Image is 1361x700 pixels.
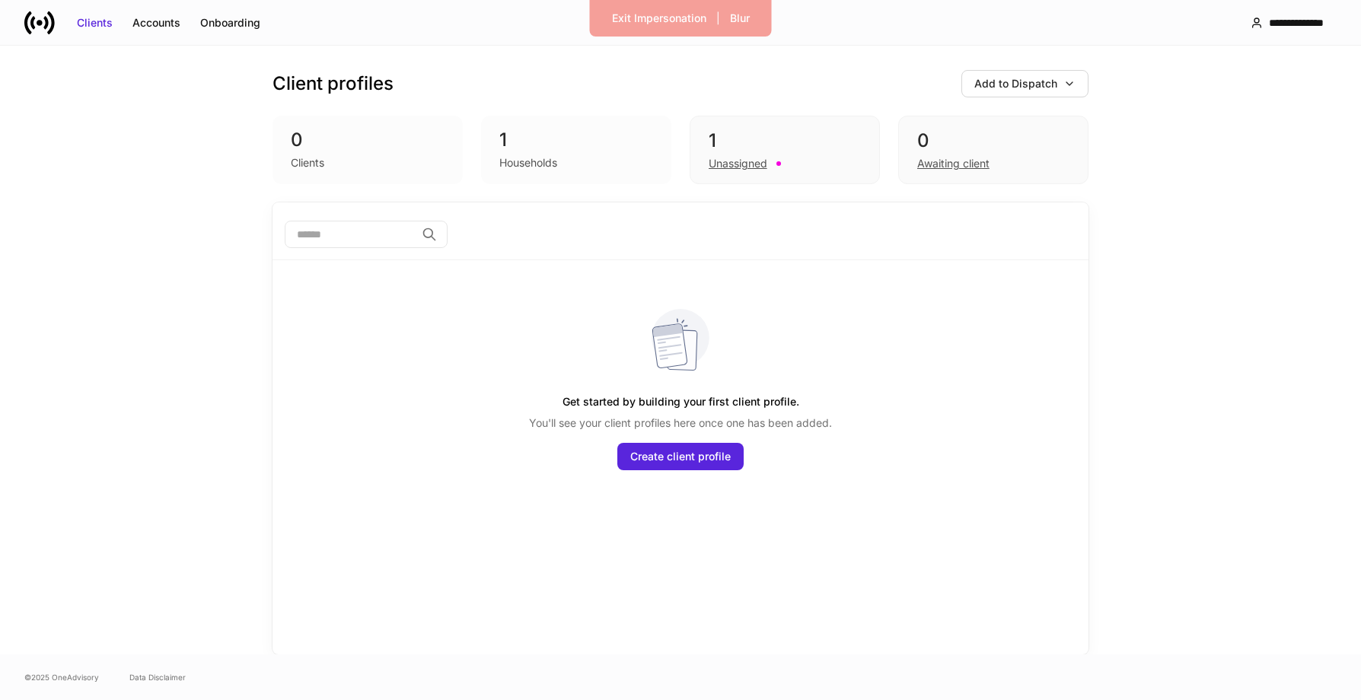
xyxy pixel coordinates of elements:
[917,156,990,171] div: Awaiting client
[709,129,861,153] div: 1
[602,6,716,30] button: Exit Impersonation
[612,11,706,26] div: Exit Impersonation
[617,443,744,470] button: Create client profile
[190,11,270,35] button: Onboarding
[898,116,1088,184] div: 0Awaiting client
[291,128,445,152] div: 0
[529,415,832,431] p: You'll see your client profiles here once one has been added.
[917,129,1069,153] div: 0
[690,116,880,184] div: 1Unassigned
[123,11,190,35] button: Accounts
[24,671,99,683] span: © 2025 OneAdvisory
[974,76,1057,91] div: Add to Dispatch
[499,155,557,170] div: Households
[200,15,260,30] div: Onboarding
[291,155,324,170] div: Clients
[730,11,750,26] div: Blur
[630,449,731,464] div: Create client profile
[720,6,760,30] button: Blur
[499,128,653,152] div: 1
[563,388,799,415] h5: Get started by building your first client profile.
[273,72,394,96] h3: Client profiles
[709,156,767,171] div: Unassigned
[77,15,113,30] div: Clients
[132,15,180,30] div: Accounts
[67,11,123,35] button: Clients
[129,671,186,683] a: Data Disclaimer
[961,70,1088,97] button: Add to Dispatch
